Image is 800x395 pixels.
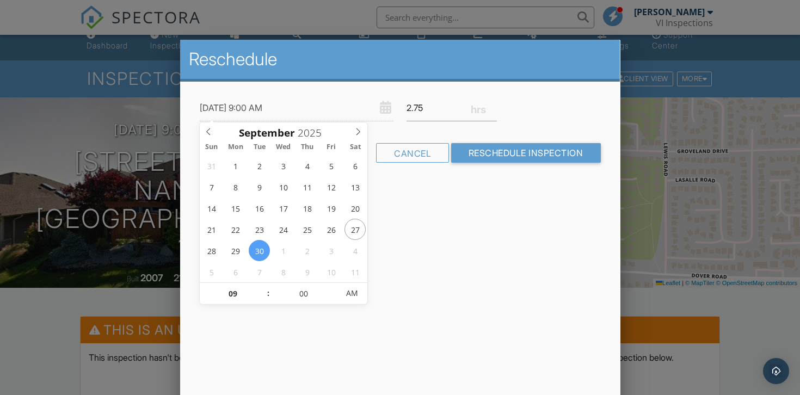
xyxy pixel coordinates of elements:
[239,128,295,138] span: Scroll to increment
[201,197,222,219] span: September 14, 2025
[267,282,270,304] span: :
[273,197,294,219] span: September 17, 2025
[201,240,222,261] span: September 28, 2025
[225,240,246,261] span: September 29, 2025
[273,240,294,261] span: October 1, 2025
[201,219,222,240] span: September 21, 2025
[225,155,246,176] span: September 1, 2025
[295,126,331,140] input: Scroll to increment
[273,219,294,240] span: September 24, 2025
[321,240,342,261] span: October 3, 2025
[344,197,366,219] span: September 20, 2025
[273,261,294,282] span: October 8, 2025
[296,144,319,151] span: Thu
[321,197,342,219] span: September 19, 2025
[225,219,246,240] span: September 22, 2025
[321,155,342,176] span: September 5, 2025
[270,283,337,305] input: Scroll to increment
[344,176,366,197] span: September 13, 2025
[201,261,222,282] span: October 5, 2025
[297,240,318,261] span: October 2, 2025
[249,219,270,240] span: September 23, 2025
[225,176,246,197] span: September 8, 2025
[273,176,294,197] span: September 10, 2025
[337,282,367,304] span: Click to toggle
[249,155,270,176] span: September 2, 2025
[249,240,270,261] span: September 30, 2025
[273,155,294,176] span: September 3, 2025
[297,261,318,282] span: October 9, 2025
[297,219,318,240] span: September 25, 2025
[201,155,222,176] span: August 31, 2025
[248,144,272,151] span: Tue
[225,261,246,282] span: October 6, 2025
[319,144,343,151] span: Fri
[249,197,270,219] span: September 16, 2025
[297,197,318,219] span: September 18, 2025
[297,176,318,197] span: September 11, 2025
[344,155,366,176] span: September 6, 2025
[321,219,342,240] span: September 26, 2025
[451,143,601,163] input: Reschedule Inspection
[201,176,222,197] span: September 7, 2025
[200,283,267,305] input: Scroll to increment
[344,219,366,240] span: September 27, 2025
[189,48,612,70] h2: Reschedule
[200,144,224,151] span: Sun
[321,261,342,282] span: October 10, 2025
[224,144,248,151] span: Mon
[272,144,296,151] span: Wed
[249,261,270,282] span: October 7, 2025
[321,176,342,197] span: September 12, 2025
[344,240,366,261] span: October 4, 2025
[297,155,318,176] span: September 4, 2025
[763,358,789,384] div: Open Intercom Messenger
[249,176,270,197] span: September 9, 2025
[225,197,246,219] span: September 15, 2025
[344,261,366,282] span: October 11, 2025
[343,144,367,151] span: Sat
[376,143,449,163] div: Cancel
